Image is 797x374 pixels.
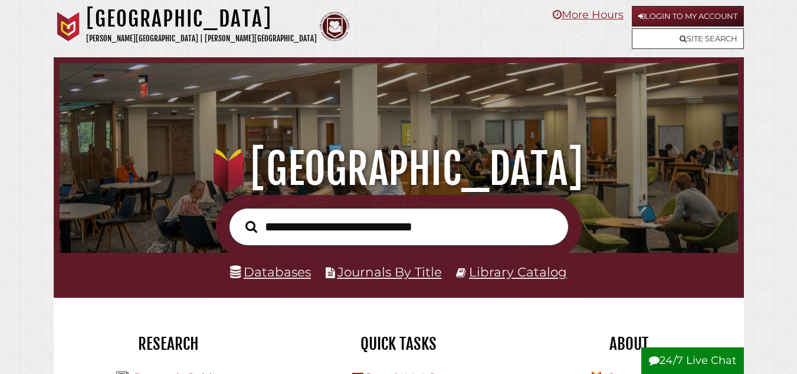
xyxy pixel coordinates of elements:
[245,220,257,233] i: Search
[86,6,317,32] h1: [GEOGRAPHIC_DATA]
[523,334,735,354] h2: About
[230,264,311,279] a: Databases
[632,6,744,27] a: Login to My Account
[54,12,83,41] img: Calvin University
[71,143,726,195] h1: [GEOGRAPHIC_DATA]
[240,217,263,236] button: Search
[63,334,275,354] h2: Research
[293,334,505,354] h2: Quick Tasks
[86,32,317,45] p: [PERSON_NAME][GEOGRAPHIC_DATA] | [PERSON_NAME][GEOGRAPHIC_DATA]
[553,8,624,21] a: More Hours
[320,12,349,41] img: Calvin Theological Seminary
[632,28,744,49] a: Site Search
[469,264,567,279] a: Library Catalog
[337,264,442,279] a: Journals By Title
